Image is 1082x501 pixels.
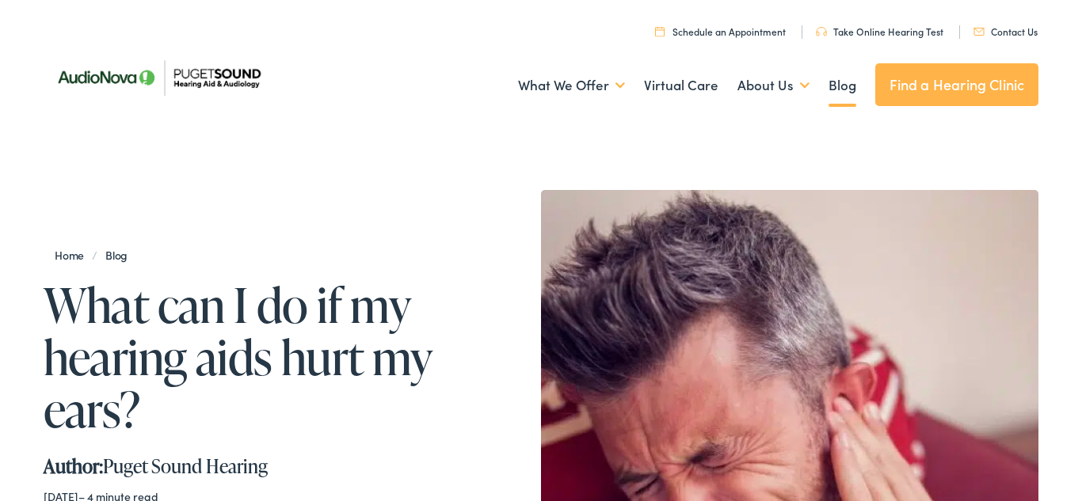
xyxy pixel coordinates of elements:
img: utility icon [655,26,665,36]
strong: Author: [44,453,103,479]
a: Schedule an Appointment [655,25,786,38]
a: Blog [97,247,135,263]
a: Contact Us [973,25,1038,38]
a: Find a Hearing Clinic [875,63,1039,106]
h1: What can I do if my hearing aids hurt my ears? [44,279,501,435]
a: Blog [829,56,856,115]
span: / [55,247,135,263]
a: Virtual Care [644,56,718,115]
img: utility icon [973,28,985,36]
a: About Us [737,56,810,115]
a: Home [55,247,92,263]
a: Take Online Hearing Test [816,25,943,38]
img: utility icon [816,27,827,36]
div: Puget Sound Hearing [44,455,501,478]
a: What We Offer [518,56,625,115]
